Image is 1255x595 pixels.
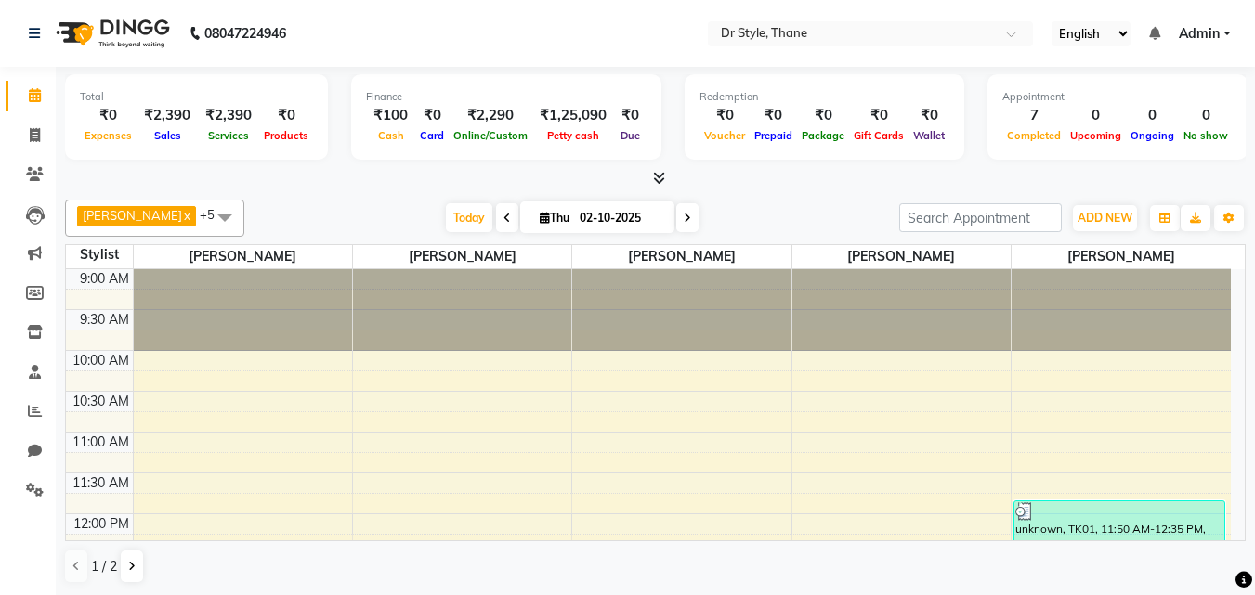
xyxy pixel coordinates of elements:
[203,129,254,142] span: Services
[1012,245,1231,268] span: [PERSON_NAME]
[134,245,352,268] span: [PERSON_NAME]
[69,473,133,493] div: 11:30 AM
[750,129,797,142] span: Prepaid
[182,208,190,223] a: x
[259,105,313,126] div: ₹0
[69,433,133,452] div: 11:00 AM
[83,208,182,223] span: [PERSON_NAME]
[415,129,449,142] span: Card
[449,105,532,126] div: ₹2,290
[572,245,791,268] span: [PERSON_NAME]
[849,105,909,126] div: ₹0
[849,129,909,142] span: Gift Cards
[1065,129,1126,142] span: Upcoming
[259,129,313,142] span: Products
[1078,211,1132,225] span: ADD NEW
[543,129,604,142] span: Petty cash
[899,203,1062,232] input: Search Appointment
[1014,501,1224,560] div: unknown, TK01, 11:50 AM-12:35 PM, MEN'S FACE GROOMING - Hair Cut,MEN'S FACE GROOMING - [PERSON_NA...
[366,89,647,105] div: Finance
[750,105,797,126] div: ₹0
[373,129,409,142] span: Cash
[80,89,313,105] div: Total
[70,514,133,534] div: 12:00 PM
[797,105,849,126] div: ₹0
[69,351,133,370] div: 10:00 AM
[1065,105,1126,126] div: 0
[699,89,949,105] div: Redemption
[1179,24,1220,44] span: Admin
[792,245,1011,268] span: [PERSON_NAME]
[200,207,229,222] span: +5
[699,105,750,126] div: ₹0
[1179,105,1233,126] div: 0
[1002,105,1065,126] div: 7
[198,105,259,126] div: ₹2,390
[80,129,137,142] span: Expenses
[1126,129,1179,142] span: Ongoing
[574,204,667,232] input: 2025-10-02
[137,105,198,126] div: ₹2,390
[415,105,449,126] div: ₹0
[91,557,117,576] span: 1 / 2
[797,129,849,142] span: Package
[47,7,175,59] img: logo
[1002,129,1065,142] span: Completed
[449,129,532,142] span: Online/Custom
[76,269,133,289] div: 9:00 AM
[446,203,492,232] span: Today
[66,245,133,265] div: Stylist
[909,129,949,142] span: Wallet
[699,129,750,142] span: Voucher
[69,392,133,411] div: 10:30 AM
[1073,205,1137,231] button: ADD NEW
[535,211,574,225] span: Thu
[80,105,137,126] div: ₹0
[1179,129,1233,142] span: No show
[614,105,647,126] div: ₹0
[76,310,133,330] div: 9:30 AM
[1126,105,1179,126] div: 0
[909,105,949,126] div: ₹0
[616,129,645,142] span: Due
[1002,89,1233,105] div: Appointment
[366,105,415,126] div: ₹100
[150,129,186,142] span: Sales
[353,245,571,268] span: [PERSON_NAME]
[204,7,286,59] b: 08047224946
[532,105,614,126] div: ₹1,25,090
